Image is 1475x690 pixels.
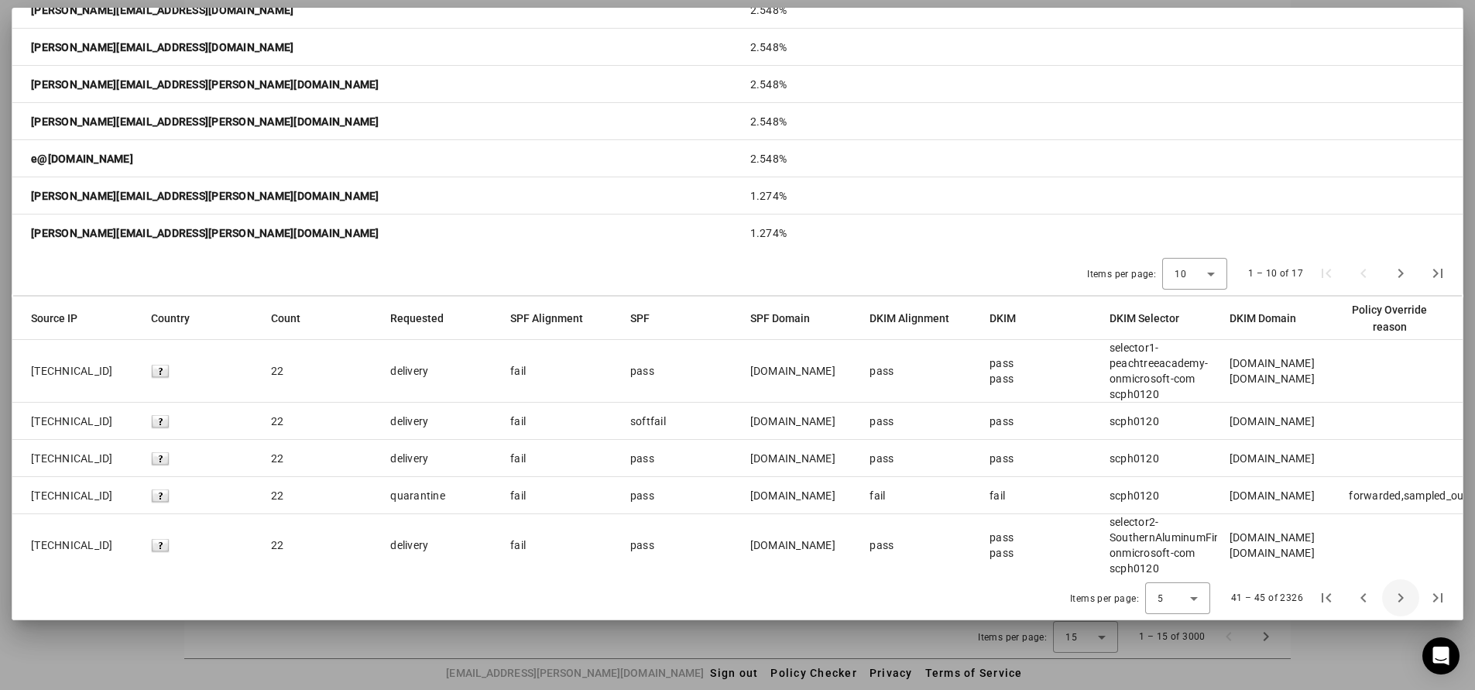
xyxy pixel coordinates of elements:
img: blank.gif [151,449,170,468]
mat-cell: 2.548% [738,103,1463,140]
div: Policy Override reason [1349,301,1430,335]
strong: [PERSON_NAME][EMAIL_ADDRESS][PERSON_NAME][DOMAIN_NAME] [31,77,379,92]
div: SPF [630,310,650,327]
div: pass [630,537,654,553]
div: [DOMAIN_NAME] [1230,355,1315,371]
div: Country [151,310,190,327]
div: [DOMAIN_NAME] [750,488,835,503]
div: pass [630,451,654,466]
div: Open Intercom Messenger [1422,637,1460,675]
div: pass [990,355,1014,371]
span: [TECHNICAL_ID] [31,488,113,503]
mat-cell: 1.274% [738,177,1463,215]
strong: [PERSON_NAME][EMAIL_ADDRESS][PERSON_NAME][DOMAIN_NAME] [31,114,379,129]
mat-cell: fail [498,440,618,477]
div: [DOMAIN_NAME] [1230,451,1315,466]
mat-cell: quarantine [378,477,498,514]
mat-cell: delivery [378,340,498,403]
div: [DOMAIN_NAME] [1230,371,1315,386]
div: [DOMAIN_NAME] [750,537,835,553]
div: scph0120 [1110,561,1254,576]
mat-cell: 1.274% [738,215,1463,252]
div: 1 – 10 of 17 [1248,266,1303,281]
div: Country [151,310,204,327]
div: Source IP [31,310,77,327]
div: Source IP [31,310,91,327]
div: DKIM [990,310,1030,327]
mat-cell: 22 [259,514,379,576]
mat-cell: fail [498,340,618,403]
div: [DOMAIN_NAME] [750,363,835,379]
strong: [PERSON_NAME][EMAIL_ADDRESS][DOMAIN_NAME] [31,2,293,18]
div: softfail [630,414,666,429]
mat-cell: pass [857,514,977,576]
div: [DOMAIN_NAME] [1230,488,1315,503]
button: Last page [1419,579,1456,616]
div: DKIM Domain [1230,310,1296,327]
mat-cell: fail [498,514,618,576]
div: SPF Domain [750,310,824,327]
button: Next page [1382,255,1419,292]
div: DKIM Selector [1110,310,1193,327]
img: blank.gif [151,536,170,554]
img: blank.gif [151,486,170,505]
div: scph0120 [1110,386,1208,402]
span: [TECHNICAL_ID] [31,363,113,379]
div: Items per page: [1070,591,1139,606]
div: pass [990,414,1014,429]
span: [TECHNICAL_ID] [31,537,113,553]
div: SPF Domain [750,310,810,327]
div: Policy Override reason [1349,301,1444,335]
mat-cell: delivery [378,440,498,477]
mat-cell: delivery [378,514,498,576]
mat-cell: 22 [259,440,379,477]
button: Last page [1419,255,1456,292]
div: pass [630,363,654,379]
mat-cell: delivery [378,403,498,440]
mat-cell: 2.548% [738,140,1463,177]
div: scph0120 [1110,488,1159,503]
mat-cell: 2.548% [738,29,1463,66]
mat-cell: forwarded,sampled_out [1336,477,1463,514]
div: DKIM Alignment [870,310,949,327]
mat-cell: 22 [259,477,379,514]
div: [DOMAIN_NAME] [1230,414,1315,429]
button: First page [1308,579,1345,616]
div: pass [990,530,1014,545]
div: selector2-SouthernAluminumFinishing-onmicrosoft-com [1110,514,1254,561]
div: Requested [390,310,458,327]
button: Previous page [1345,579,1382,616]
div: pass [630,488,654,503]
mat-cell: 2.548% [738,66,1463,103]
div: scph0120 [1110,414,1159,429]
div: [DOMAIN_NAME] [1230,545,1315,561]
div: Count [271,310,314,327]
img: blank.gif [151,362,170,380]
img: blank.gif [151,412,170,431]
div: fail [990,488,1005,503]
div: pass [990,451,1014,466]
div: [DOMAIN_NAME] [750,451,835,466]
span: [TECHNICAL_ID] [31,451,113,466]
div: 41 – 45 of 2326 [1231,590,1303,606]
div: DKIM Domain [1230,310,1310,327]
div: SPF [630,310,664,327]
mat-cell: fail [498,477,618,514]
div: SPF Alignment [510,310,597,327]
div: pass [990,371,1014,386]
div: DKIM [990,310,1016,327]
mat-cell: fail [857,477,977,514]
strong: [PERSON_NAME][EMAIL_ADDRESS][PERSON_NAME][DOMAIN_NAME] [31,225,379,241]
div: DKIM Alignment [870,310,963,327]
div: Items per page: [1087,266,1156,282]
div: Count [271,310,300,327]
div: [DOMAIN_NAME] [750,414,835,429]
div: Requested [390,310,444,327]
span: 5 [1158,593,1164,604]
strong: e@[DOMAIN_NAME] [31,151,133,166]
span: 10 [1175,269,1186,280]
mat-cell: pass [857,403,977,440]
div: scph0120 [1110,451,1159,466]
mat-cell: pass [857,340,977,403]
mat-cell: 22 [259,403,379,440]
